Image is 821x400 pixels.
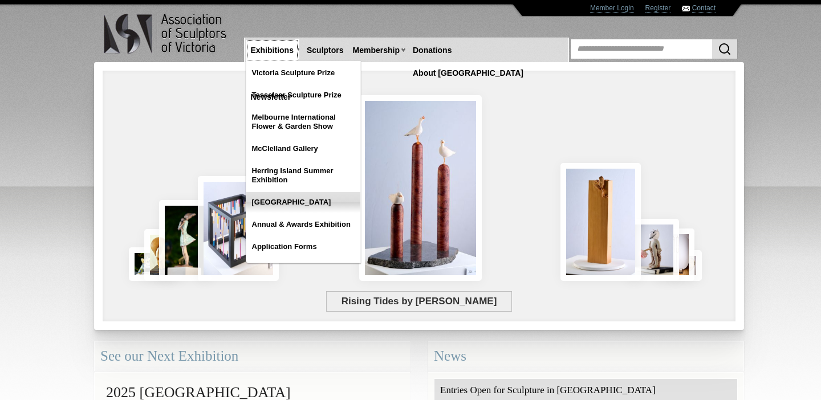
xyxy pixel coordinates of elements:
a: About [GEOGRAPHIC_DATA] [408,63,528,84]
a: Membership [348,40,404,61]
a: Melbourne International Flower & Garden Show [246,107,360,137]
div: See our Next Exhibition [94,341,410,372]
a: Tesselaar Sculpture Prize [246,85,360,105]
img: Let There Be Light [627,219,679,281]
a: McClelland Gallery [246,138,360,159]
a: Contact [692,4,716,13]
img: Little Frog. Big Climb [560,163,641,281]
img: Search [718,42,731,56]
a: Newsletter [246,87,296,108]
a: Annual & Awards Exhibition [246,214,360,235]
a: Donations [408,40,456,61]
a: Victoria Sculpture Prize [246,63,360,83]
a: Member Login [590,4,634,13]
a: [GEOGRAPHIC_DATA] [246,192,360,213]
img: Contact ASV [682,6,690,11]
a: Register [645,4,671,13]
a: Sculptors [302,40,348,61]
div: News [428,341,744,372]
a: Exhibitions [246,40,298,61]
img: Misaligned [198,176,279,281]
a: Herring Island Summer Exhibition [246,161,360,190]
a: Application Forms [246,236,360,257]
span: Rising Tides by [PERSON_NAME] [326,291,512,312]
img: Rising Tides [359,95,482,281]
img: logo.png [103,11,229,56]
